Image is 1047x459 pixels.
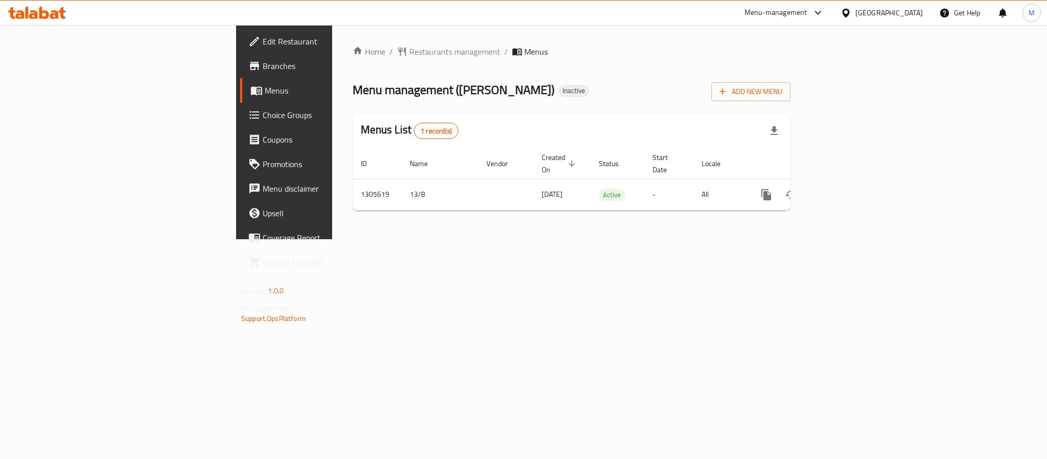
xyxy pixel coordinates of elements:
[353,45,790,58] nav: breadcrumb
[240,201,411,225] a: Upsell
[240,54,411,78] a: Branches
[599,157,632,170] span: Status
[711,82,790,101] button: Add New Menu
[762,119,786,143] div: Export file
[240,29,411,54] a: Edit Restaurant
[414,123,458,139] div: Total records count
[410,157,441,170] span: Name
[240,225,411,250] a: Coverage Report
[263,60,403,72] span: Branches
[240,103,411,127] a: Choice Groups
[599,189,625,201] span: Active
[240,78,411,103] a: Menus
[653,151,681,176] span: Start Date
[542,151,578,176] span: Created On
[361,122,458,139] h2: Menus List
[353,78,554,101] span: Menu management ( [PERSON_NAME] )
[263,109,403,121] span: Choice Groups
[361,157,380,170] span: ID
[263,158,403,170] span: Promotions
[241,284,266,297] span: Version:
[542,188,563,201] span: [DATE]
[353,148,860,211] table: enhanced table
[240,250,411,274] a: Grocery Checklist
[241,312,306,325] a: Support.OpsPlatform
[559,86,589,95] span: Inactive
[754,182,779,207] button: more
[240,127,411,152] a: Coupons
[265,84,403,97] span: Menus
[240,152,411,176] a: Promotions
[263,256,403,268] span: Grocery Checklist
[719,85,782,98] span: Add New Menu
[744,7,807,19] div: Menu-management
[414,126,458,136] span: 1 record(s)
[263,133,403,146] span: Coupons
[524,45,548,58] span: Menus
[241,302,288,315] span: Get support on:
[263,232,403,244] span: Coverage Report
[409,45,500,58] span: Restaurants management
[402,179,478,210] td: 13/8
[779,182,803,207] button: Change Status
[644,179,693,210] td: -
[240,176,411,201] a: Menu disclaimer
[702,157,734,170] span: Locale
[263,207,403,219] span: Upsell
[693,179,746,210] td: All
[599,189,625,201] div: Active
[559,85,589,97] div: Inactive
[486,157,521,170] span: Vendor
[746,148,860,179] th: Actions
[397,45,500,58] a: Restaurants management
[504,45,508,58] li: /
[263,35,403,48] span: Edit Restaurant
[268,284,284,297] span: 1.0.0
[855,7,923,18] div: [GEOGRAPHIC_DATA]
[1029,7,1035,18] span: M
[263,182,403,195] span: Menu disclaimer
